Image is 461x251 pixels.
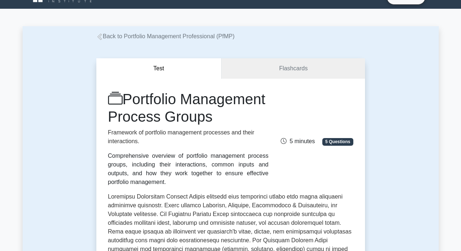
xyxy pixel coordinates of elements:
button: Test [96,58,222,79]
span: 5 minutes [281,138,315,144]
a: Back to Portfolio Management Professional (PfMP) [96,33,235,39]
div: Comprehensive overview of portfolio management process groups, including their interactions, comm... [108,152,269,187]
h1: Portfolio Management Process Groups [108,90,269,125]
span: 5 Questions [322,138,353,145]
p: Framework of portfolio management processes and their interactions. [108,128,269,146]
a: Flashcards [222,58,365,79]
